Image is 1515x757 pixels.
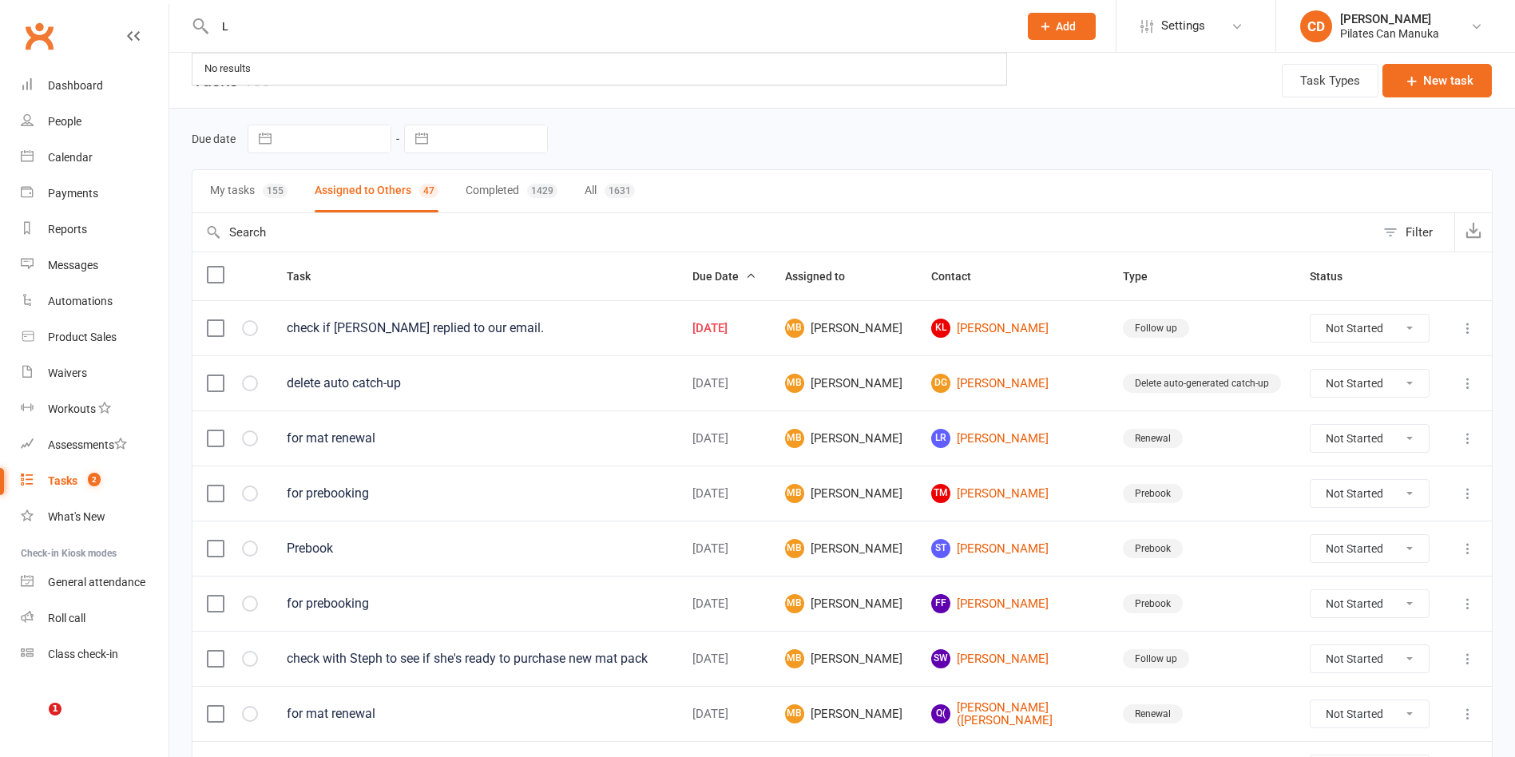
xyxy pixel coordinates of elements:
[785,649,902,668] span: [PERSON_NAME]
[931,319,950,338] span: KL
[192,213,1375,252] input: Search
[605,184,635,198] div: 1631
[21,600,169,636] a: Roll call
[21,565,169,600] a: General attendance kiosk mode
[1123,267,1165,286] button: Type
[931,429,1094,448] a: LR[PERSON_NAME]
[1123,484,1183,503] div: Prebook
[931,267,989,286] button: Contact
[210,15,1007,38] input: Search...
[931,319,1094,338] a: KL[PERSON_NAME]
[21,176,169,212] a: Payments
[48,79,103,92] div: Dashboard
[466,170,557,212] button: Completed1429
[785,704,902,723] span: [PERSON_NAME]
[785,484,902,503] span: [PERSON_NAME]
[315,170,438,212] button: Assigned to Others47
[21,636,169,672] a: Class kiosk mode
[48,187,98,200] div: Payments
[48,115,81,128] div: People
[1123,270,1165,283] span: Type
[16,703,54,741] iframe: Intercom live chat
[48,438,127,451] div: Assessments
[1123,594,1183,613] div: Prebook
[48,576,145,589] div: General attendance
[931,539,950,558] span: ST
[785,374,804,393] span: MB
[48,367,87,379] div: Waivers
[931,594,950,613] span: FF
[88,473,101,486] span: 2
[692,377,756,390] div: [DATE]
[1123,704,1183,723] div: Renewal
[1123,539,1183,558] div: Prebook
[785,374,902,393] span: [PERSON_NAME]
[49,703,61,715] span: 1
[785,649,804,668] span: MB
[692,652,756,666] div: [DATE]
[692,597,756,611] div: [DATE]
[21,319,169,355] a: Product Sales
[1406,223,1433,242] div: Filter
[19,16,59,56] a: Clubworx
[1123,374,1281,393] div: Delete auto-generated catch-up
[48,331,117,343] div: Product Sales
[931,539,1094,558] a: ST[PERSON_NAME]
[1028,13,1096,40] button: Add
[287,430,664,446] div: for mat renewal
[585,170,635,212] button: All1631
[287,270,328,283] span: Task
[931,649,950,668] span: SW
[21,499,169,535] a: What's New
[931,484,950,503] span: TM
[1161,8,1205,44] span: Settings
[287,267,328,286] button: Task
[21,355,169,391] a: Waivers
[263,184,288,198] div: 155
[48,259,98,271] div: Messages
[287,541,664,557] div: Prebook
[1056,20,1076,33] span: Add
[21,68,169,104] a: Dashboard
[785,270,863,283] span: Assigned to
[1282,64,1378,97] button: Task Types
[287,596,664,612] div: for prebooking
[785,704,804,723] span: MB
[21,283,169,319] a: Automations
[1310,270,1360,283] span: Status
[931,704,950,723] span: Q(
[48,295,113,307] div: Automations
[21,463,169,499] a: Tasks 2
[931,649,1094,668] a: SW[PERSON_NAME]
[192,133,236,145] label: Due date
[931,429,950,448] span: LR
[692,707,756,721] div: [DATE]
[1340,12,1439,26] div: [PERSON_NAME]
[287,651,664,667] div: check with Steph to see if she's ready to purchase new mat pack
[48,474,77,487] div: Tasks
[692,267,756,286] button: Due Date
[785,319,804,338] span: MB
[931,374,950,393] span: DG
[48,612,85,624] div: Roll call
[21,104,169,140] a: People
[1123,649,1189,668] div: Follow up
[48,151,93,164] div: Calendar
[48,648,118,660] div: Class check-in
[785,594,902,613] span: [PERSON_NAME]
[692,322,756,335] div: [DATE]
[1123,319,1189,338] div: Follow up
[931,270,989,283] span: Contact
[210,170,288,212] button: My tasks155
[1375,213,1454,252] button: Filter
[21,391,169,427] a: Workouts
[1340,26,1439,41] div: Pilates Can Manuka
[419,184,438,198] div: 47
[287,486,664,501] div: for prebooking
[785,429,804,448] span: MB
[1300,10,1332,42] div: CD
[785,539,804,558] span: MB
[1382,64,1492,97] button: New task
[692,487,756,501] div: [DATE]
[692,432,756,446] div: [DATE]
